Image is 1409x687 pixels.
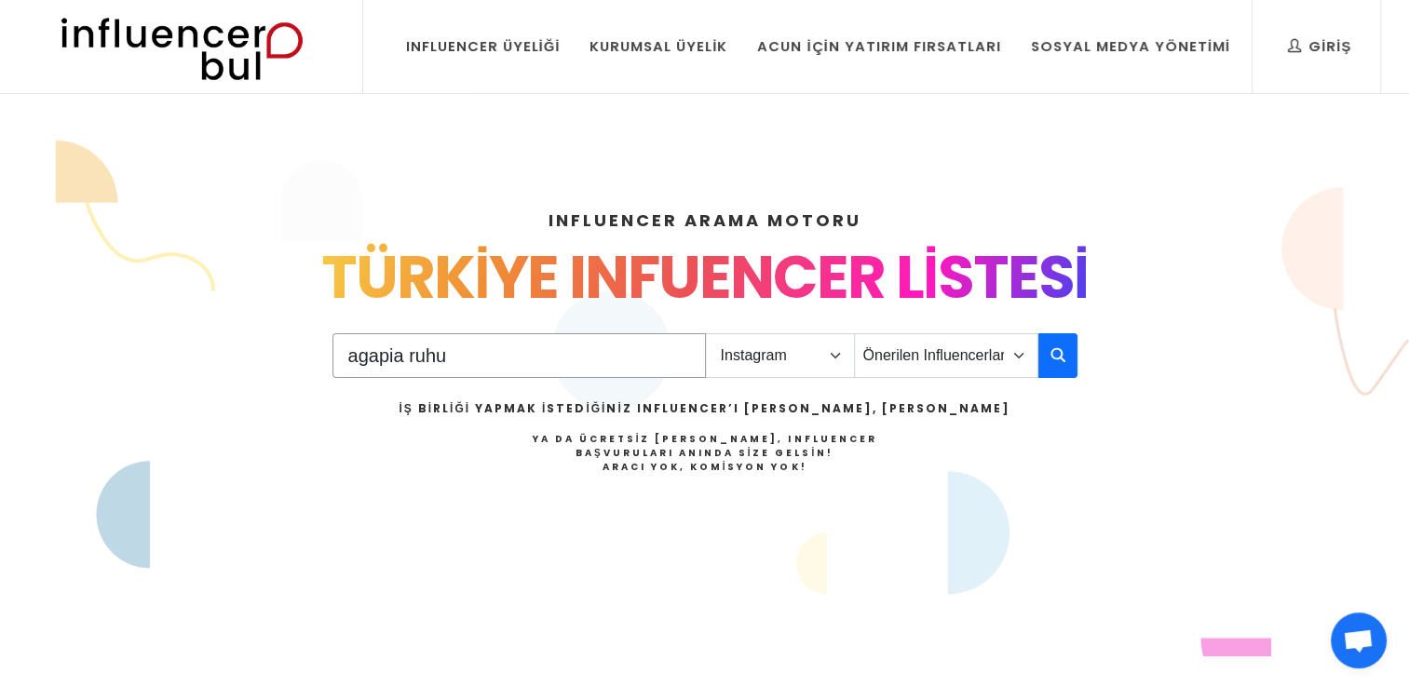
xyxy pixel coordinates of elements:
[399,400,1009,417] h2: İş Birliği Yapmak İstediğiniz Influencer’ı [PERSON_NAME], [PERSON_NAME]
[399,432,1009,474] h4: Ya da Ücretsiz [PERSON_NAME], Influencer Başvuruları Anında Size Gelsin!
[1288,36,1351,57] div: Giriş
[332,333,706,378] input: Search
[603,460,807,474] strong: Aracı Yok, Komisyon Yok!
[1331,613,1387,668] div: Açık sohbet
[102,208,1308,233] h4: INFLUENCER ARAMA MOTORU
[757,36,1000,57] div: Acun İçin Yatırım Fırsatları
[589,36,727,57] div: Kurumsal Üyelik
[1031,36,1230,57] div: Sosyal Medya Yönetimi
[102,233,1308,322] div: TÜRKİYE INFUENCER LİSTESİ
[406,36,561,57] div: Influencer Üyeliği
